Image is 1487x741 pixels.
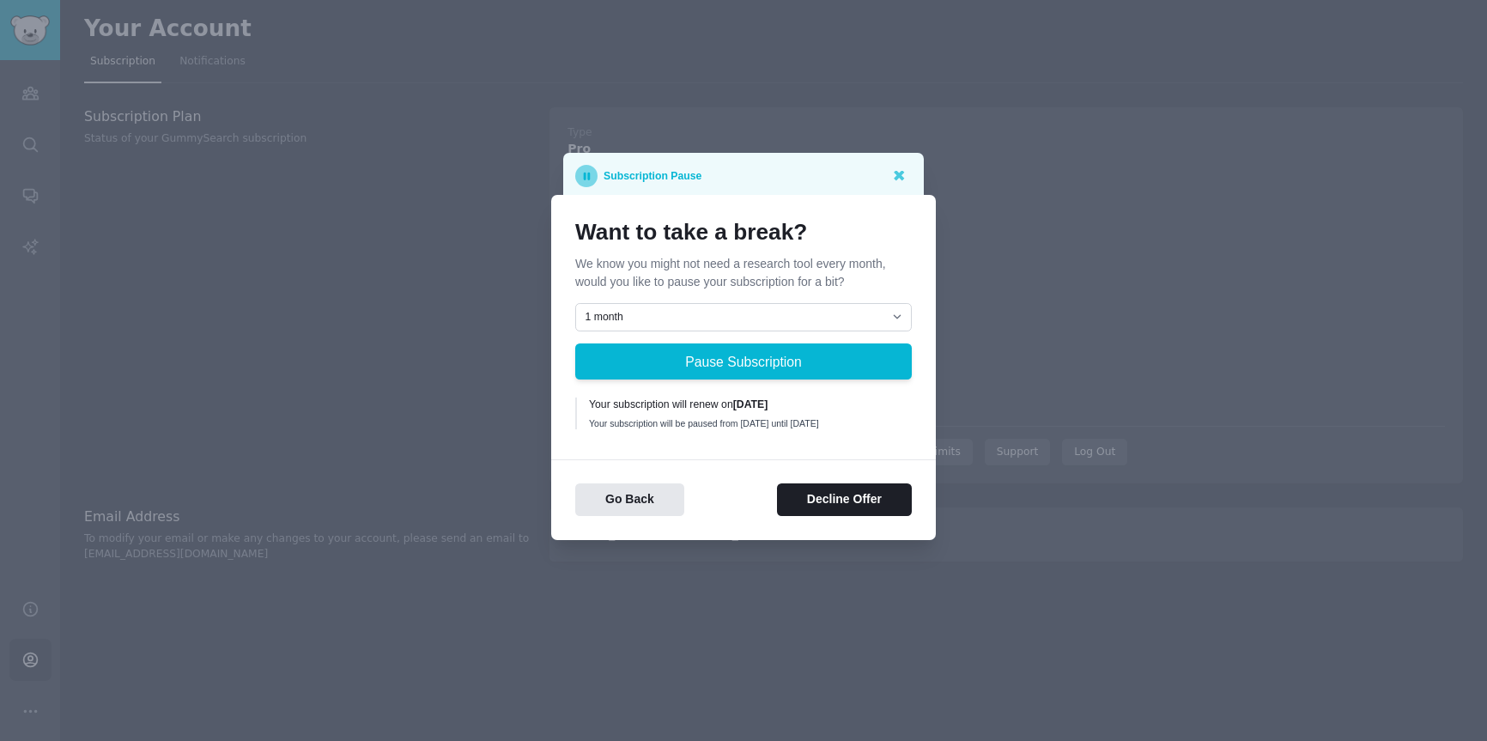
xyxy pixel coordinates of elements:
button: Pause Subscription [575,343,912,380]
button: Decline Offer [777,483,912,517]
h1: Want to take a break? [575,219,912,246]
p: Subscription Pause [604,165,701,187]
button: Go Back [575,483,684,517]
b: [DATE] [733,398,768,410]
div: Your subscription will renew on [589,398,900,413]
p: We know you might not need a research tool every month, would you like to pause your subscription... [575,255,912,291]
div: Your subscription will be paused from [DATE] until [DATE] [589,417,900,429]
